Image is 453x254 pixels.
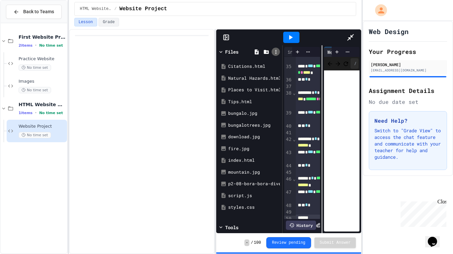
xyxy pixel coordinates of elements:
span: No time set [39,43,63,48]
span: Submit Answer [320,240,351,245]
div: My Account [368,3,389,18]
span: No time set [19,132,51,138]
span: / [114,6,117,12]
span: Images [19,79,66,84]
iframe: chat widget [425,228,446,247]
span: Back to Teams [23,8,54,15]
div: index.html [228,157,280,164]
div: index.html [284,48,317,55]
div: 47 [284,189,292,202]
span: Website Project [119,5,167,13]
span: • [35,43,36,48]
div: 36 [284,77,292,83]
span: 1 items [19,111,32,115]
h1: Web Design [369,27,409,36]
span: HTML Website Project (Graded) [80,6,112,12]
div: 38 [284,90,292,110]
span: No time set [19,87,51,93]
h2: Your Progress [369,47,447,56]
span: - [244,239,249,246]
span: Practice Website [19,56,66,62]
div: Chat with us now!Close [3,3,46,42]
div: bungalotrees.jpg [228,122,280,129]
div: 45 [284,169,292,176]
div: 40 [284,123,292,130]
h2: Assignment Details [369,86,447,95]
button: Grade [98,18,119,26]
span: 100 [254,240,261,245]
span: Forward [335,59,341,67]
div: 50 [284,216,292,222]
div: WebView [324,49,349,56]
iframe: chat widget [398,199,446,227]
button: Refresh [343,60,349,67]
div: 49 [284,209,292,216]
div: 44 [284,163,292,169]
span: Fold line [292,137,296,142]
div: script.js [228,192,280,199]
span: • [35,110,36,115]
div: mountain.jpg [228,169,280,176]
div: 37 [284,83,292,90]
span: Back [327,59,333,67]
div: Tools [225,224,238,231]
div: WebView [324,47,366,57]
button: Submit Answer [314,237,356,248]
div: bungalo.jpg [228,110,280,117]
div: 42 [284,136,292,149]
span: 2 items [19,43,32,48]
div: Files [225,48,238,55]
button: Back to Teams [6,5,62,19]
div: Places to Visit.html [228,87,280,93]
div: Citations.html [228,63,280,70]
div: p2-08-bora-bora-divers-tnh-87-a-[PERSON_NAME]-tahiti-nui-helicopters-1-scaled.jpg [228,181,280,187]
button: Lesson [74,18,97,26]
span: HTML Website Project (Graded) [19,102,66,107]
h3: Need Help? [374,117,441,125]
div: download.jpg [228,134,280,140]
span: No time set [19,64,51,71]
div: History [286,221,316,230]
div: [PERSON_NAME] [371,62,445,67]
div: 46 [284,176,292,189]
div: No due date set [369,98,447,106]
div: 48 [284,202,292,209]
p: Switch to "Grade View" to access the chat feature and communicate with your teacher for help and ... [374,127,441,160]
div: [EMAIL_ADDRESS][DOMAIN_NAME] [371,68,445,73]
iframe: Web Preview [324,70,360,232]
span: First Website Practice [19,34,66,40]
div: Natural Hazards.html [228,75,280,82]
div: 43 [284,149,292,163]
div: fire.jpg [228,146,280,152]
span: No time set [39,111,63,115]
div: 41 [284,130,292,136]
span: / [251,240,253,245]
span: Fold line [292,90,296,96]
div: 35 [284,63,292,77]
div: Tips.html [228,99,280,105]
button: Review pending [266,237,311,248]
div: / [351,58,358,69]
div: styles.css [228,204,280,211]
div: index.html [284,47,326,57]
div: 39 [284,110,292,123]
span: Fold line [292,176,296,182]
span: Website Project [19,124,66,129]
